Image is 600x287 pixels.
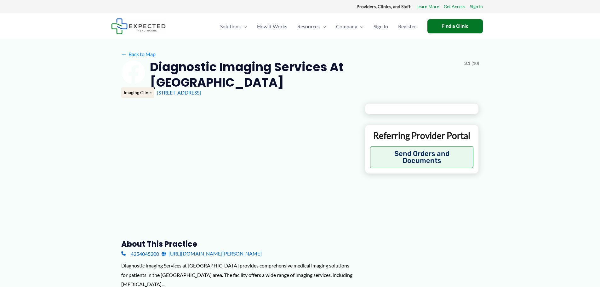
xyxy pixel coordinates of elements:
[393,15,421,37] a: Register
[111,18,166,34] img: Expected Healthcare Logo - side, dark font, small
[215,15,421,37] nav: Primary Site Navigation
[336,15,357,37] span: Company
[121,249,159,258] a: 4254045200
[470,3,483,11] a: Sign In
[357,4,412,9] strong: Providers, Clinics, and Staff:
[398,15,416,37] span: Register
[416,3,439,11] a: Learn More
[121,239,355,249] h3: About this practice
[257,15,287,37] span: How It Works
[121,51,127,57] span: ←
[215,15,252,37] a: SolutionsMenu Toggle
[252,15,292,37] a: How It Works
[241,15,247,37] span: Menu Toggle
[464,59,470,67] span: 3.1
[121,87,154,98] div: Imaging Clinic
[427,19,483,33] a: Find a Clinic
[297,15,320,37] span: Resources
[444,3,465,11] a: Get Access
[331,15,369,37] a: CompanyMenu Toggle
[369,15,393,37] a: Sign In
[150,59,459,90] h2: Diagnostic Imaging Services at [GEOGRAPHIC_DATA]
[162,249,262,258] a: [URL][DOMAIN_NAME][PERSON_NAME]
[320,15,326,37] span: Menu Toggle
[357,15,363,37] span: Menu Toggle
[374,15,388,37] span: Sign In
[121,49,156,59] a: ←Back to Map
[370,130,474,141] p: Referring Provider Portal
[471,59,479,67] span: (10)
[220,15,241,37] span: Solutions
[292,15,331,37] a: ResourcesMenu Toggle
[157,89,201,95] a: [STREET_ADDRESS]
[370,146,474,168] button: Send Orders and Documents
